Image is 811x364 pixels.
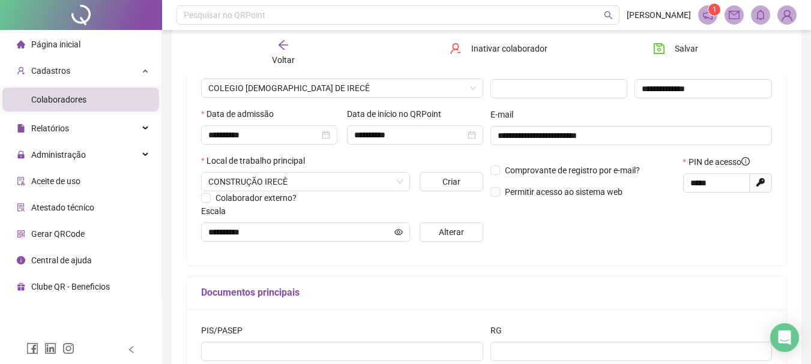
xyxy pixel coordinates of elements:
[689,155,750,169] span: PIN de acesso
[201,324,250,337] label: PIS/PASEP
[272,55,295,65] span: Voltar
[31,255,92,265] span: Central de ajuda
[471,42,547,55] span: Inativar colaborador
[31,176,80,186] span: Aceite de uso
[201,154,313,167] label: Local de trabalho principal
[17,203,25,212] span: solution
[208,79,476,97] span: INSTITUICAO ADVENTISTA NORDESTE BRASILEIRA DE EDUCACAO E ASSISTENCIA SOCIAL
[490,108,521,121] label: E-mail
[31,66,70,76] span: Cadastros
[17,282,25,291] span: gift
[604,11,613,20] span: search
[420,172,483,191] button: Criar
[644,39,707,58] button: Salvar
[17,40,25,49] span: home
[17,177,25,185] span: audit
[729,10,740,20] span: mail
[505,166,640,175] span: Comprovante de registro por e-mail?
[31,229,85,239] span: Gerar QRCode
[31,40,80,49] span: Página inicial
[17,230,25,238] span: qrcode
[277,39,289,51] span: arrow-left
[26,342,38,354] span: facebook
[201,107,282,121] label: Data de admissão
[201,204,234,218] label: Escala
[741,157,750,166] span: info-circle
[31,95,86,104] span: Colaboradores
[708,4,720,16] sup: 1
[347,107,449,121] label: Data de início no QRPoint
[420,222,483,242] button: Alterar
[778,6,796,24] img: 88383
[44,342,56,354] span: linkedin
[394,228,403,236] span: eye
[31,124,69,133] span: Relatórios
[755,10,766,20] span: bell
[17,124,25,133] span: file
[627,8,691,22] span: [PERSON_NAME]
[216,193,297,203] span: Colaborador externo?
[490,324,510,337] label: RG
[675,42,698,55] span: Salvar
[17,151,25,159] span: lock
[31,150,86,160] span: Administração
[31,282,110,291] span: Clube QR - Beneficios
[653,43,665,55] span: save
[127,345,136,354] span: left
[441,39,556,58] button: Inativar colaborador
[31,203,94,212] span: Atestado técnico
[770,323,799,352] div: Open Intercom Messenger
[17,67,25,75] span: user-add
[17,256,25,264] span: info-circle
[201,285,772,300] h5: Documentos principais
[702,10,713,20] span: notification
[439,225,464,239] span: Alterar
[62,342,74,354] span: instagram
[450,43,462,55] span: user-delete
[208,173,403,191] span: RUA ASSIS CHATEAUBRIAND, 323, ASA NORTE, IRECÊ-BA
[442,175,460,188] span: Criar
[505,187,623,197] span: Permitir acesso ao sistema web
[713,5,717,14] span: 1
